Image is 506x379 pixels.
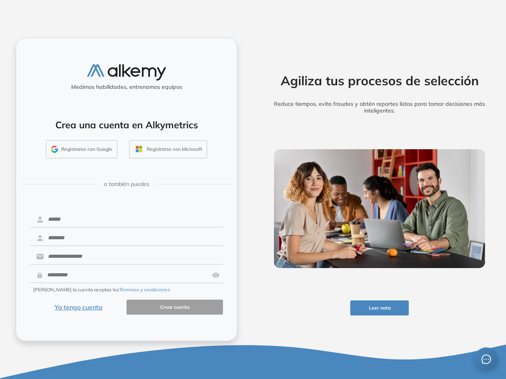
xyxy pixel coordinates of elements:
h5: Reduce tiempos, evita fraudes y obtén reportes listos para tomar decisiones más inteligentes. [262,101,497,114]
button: Registrarse con Google [46,140,117,158]
button: Registrarse con Microsoft [129,140,207,158]
button: Leer nota [350,300,409,316]
button: Términos y condiciones [119,286,170,293]
img: img-more-info [274,149,485,268]
button: Crear cuenta [126,300,223,315]
button: Ya tengo cuenta [30,300,126,315]
h5: Medimos habilidades, entrenamos equipos [19,84,234,90]
h4: Crea una cuenta en Alkymetrics [26,119,227,131]
img: logo-alkemy [87,64,166,81]
span: o también puedes [104,180,149,188]
h2: Agiliza tus procesos de selección [262,73,497,88]
img: GMAIL_ICON [51,146,58,153]
span: message [481,354,491,364]
img: OUTLOOK_ICON [134,144,143,154]
img: asd [212,268,220,283]
span: [PERSON_NAME] la cuenta aceptas los [33,286,170,293]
